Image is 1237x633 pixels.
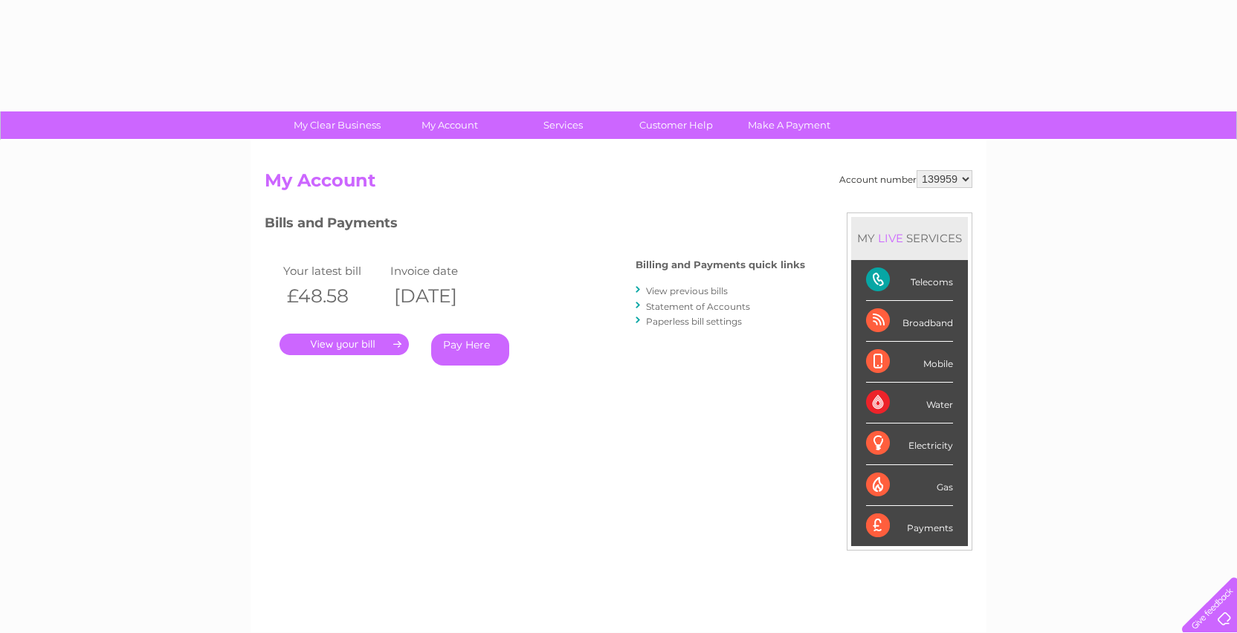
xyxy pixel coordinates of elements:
a: Customer Help [615,111,737,139]
td: Invoice date [387,261,494,281]
h4: Billing and Payments quick links [636,259,805,270]
div: Payments [866,506,953,546]
div: Account number [839,170,972,188]
div: Water [866,383,953,423]
a: My Clear Business [276,111,398,139]
div: Broadband [866,301,953,342]
h3: Bills and Payments [265,212,805,238]
div: Mobile [866,342,953,383]
div: Gas [866,465,953,506]
td: Your latest bill [280,261,387,281]
th: £48.58 [280,281,387,311]
a: Statement of Accounts [646,301,750,312]
a: View previous bills [646,285,728,296]
a: My Account [389,111,511,139]
a: Paperless bill settings [646,316,742,327]
div: Electricity [866,423,953,464]
a: . [280,334,409,355]
h2: My Account [265,170,972,198]
div: Telecoms [866,260,953,301]
a: Pay Here [431,334,509,366]
a: Make A Payment [728,111,850,139]
th: [DATE] [387,281,494,311]
a: Services [502,111,624,139]
div: MY SERVICES [851,217,968,259]
div: LIVE [875,231,906,245]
